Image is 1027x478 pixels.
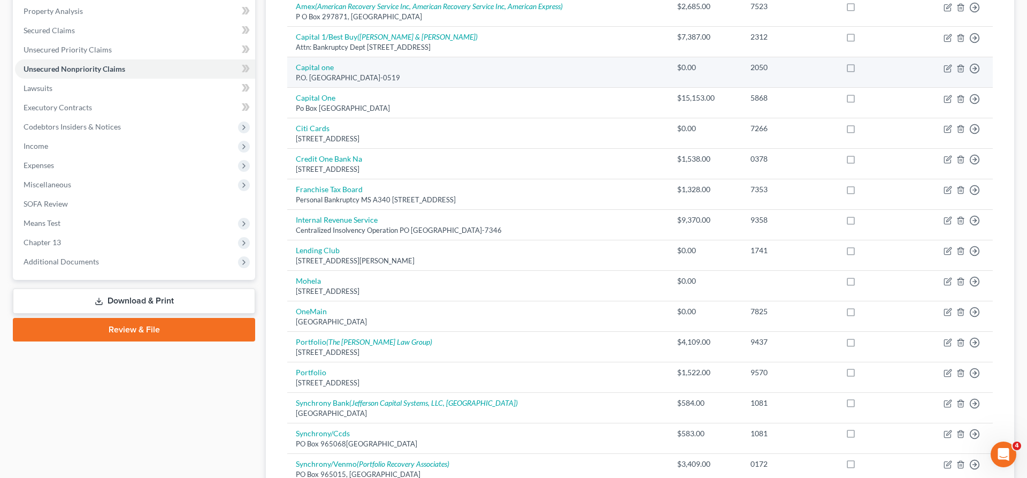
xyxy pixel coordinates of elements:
span: SOFA Review [24,199,68,208]
div: $0.00 [677,276,733,286]
a: Mohela [296,276,321,285]
i: ([PERSON_NAME] & [PERSON_NAME]) [357,32,478,41]
a: Portfolio(The [PERSON_NAME] Law Group) [296,337,432,346]
div: 9358 [750,215,828,225]
div: $4,109.00 [677,337,733,347]
div: $1,328.00 [677,184,733,195]
a: Capital 1/Best Buy([PERSON_NAME] & [PERSON_NAME]) [296,32,478,41]
div: [STREET_ADDRESS][PERSON_NAME] [296,256,660,266]
a: Lawsuits [15,79,255,98]
div: $583.00 [677,428,733,439]
div: $584.00 [677,398,733,408]
a: Citi Cards [296,124,329,133]
span: Expenses [24,161,54,170]
a: Internal Revenue Service [296,215,378,224]
div: $2,685.00 [677,1,733,12]
a: Property Analysis [15,2,255,21]
i: (Portfolio Recovery Associates) [357,459,449,468]
div: Personal Bankruptcy MS A340 [STREET_ADDRESS] [296,195,660,205]
span: Lawsuits [24,84,52,93]
div: 1081 [750,428,828,439]
div: 9570 [750,367,828,378]
a: Lending Club [296,246,340,255]
div: [STREET_ADDRESS] [296,347,660,358]
div: [STREET_ADDRESS] [296,378,660,388]
a: Capital one [296,63,334,72]
div: 7825 [750,306,828,317]
a: Unsecured Nonpriority Claims [15,59,255,79]
div: 7353 [750,184,828,195]
div: Attn: Bankruptcy Dept [STREET_ADDRESS] [296,42,660,52]
span: Miscellaneous [24,180,71,189]
span: Unsecured Priority Claims [24,45,112,54]
i: (Jefferson Capital Systems, LLC, [GEOGRAPHIC_DATA]) [349,398,518,407]
div: 1081 [750,398,828,408]
div: 2312 [750,32,828,42]
div: 0172 [750,459,828,469]
a: Synchrony/Ccds [296,429,350,438]
span: Secured Claims [24,26,75,35]
div: 2050 [750,62,828,73]
a: SOFA Review [15,194,255,214]
div: Po Box [GEOGRAPHIC_DATA] [296,103,660,113]
a: Review & File [13,318,255,342]
span: Chapter 13 [24,238,61,247]
div: $1,538.00 [677,154,733,164]
a: Synchrony/Venmo(Portfolio Recovery Associates) [296,459,449,468]
div: $3,409.00 [677,459,733,469]
div: P.O. [GEOGRAPHIC_DATA]-0519 [296,73,660,83]
a: Executory Contracts [15,98,255,117]
div: $9,370.00 [677,215,733,225]
div: $0.00 [677,123,733,134]
div: $7,387.00 [677,32,733,42]
i: (American Recovery Service Inc, American Recovery Service Inc, American Express) [315,2,563,11]
span: Unsecured Nonpriority Claims [24,64,125,73]
div: 9437 [750,337,828,347]
div: 0378 [750,154,828,164]
span: Executory Contracts [24,103,92,112]
div: PO Box 965068[GEOGRAPHIC_DATA] [296,439,660,449]
a: Amex(American Recovery Service Inc, American Recovery Service Inc, American Express) [296,2,563,11]
span: Means Test [24,218,60,227]
div: 7523 [750,1,828,12]
div: $0.00 [677,245,733,256]
div: $0.00 [677,306,733,317]
div: 7266 [750,123,828,134]
span: Income [24,141,48,150]
span: Additional Documents [24,257,99,266]
span: Codebtors Insiders & Notices [24,122,121,131]
iframe: Intercom live chat [991,442,1016,467]
span: Property Analysis [24,6,83,16]
a: Franchise Tax Board [296,185,363,194]
span: 4 [1013,442,1021,450]
i: (The [PERSON_NAME] Law Group) [326,337,432,346]
a: Portfolio [296,368,326,377]
a: Capital One [296,93,335,102]
div: 5868 [750,93,828,103]
div: [STREET_ADDRESS] [296,134,660,144]
div: P O Box 297871, [GEOGRAPHIC_DATA] [296,12,660,22]
div: $15,153.00 [677,93,733,103]
a: Credit One Bank Na [296,154,362,163]
div: [GEOGRAPHIC_DATA] [296,317,660,327]
a: Secured Claims [15,21,255,40]
div: [STREET_ADDRESS] [296,164,660,174]
div: $0.00 [677,62,733,73]
div: [GEOGRAPHIC_DATA] [296,408,660,419]
div: Centralized Insolvency Operation PO [GEOGRAPHIC_DATA]-7346 [296,225,660,236]
a: OneMain [296,307,327,316]
div: [STREET_ADDRESS] [296,286,660,297]
div: 1741 [750,245,828,256]
a: Download & Print [13,289,255,314]
a: Unsecured Priority Claims [15,40,255,59]
div: $1,522.00 [677,367,733,378]
a: Synchrony Bank(Jefferson Capital Systems, LLC, [GEOGRAPHIC_DATA]) [296,398,518,407]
